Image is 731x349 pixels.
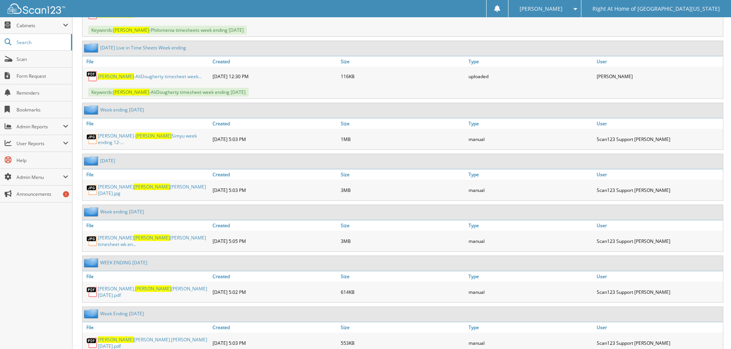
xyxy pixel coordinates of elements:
[467,131,595,147] div: manual
[339,56,467,67] a: Size
[211,182,339,198] div: [DATE] 5:03 PM
[595,182,723,198] div: Scan123 Support [PERSON_NAME]
[135,285,171,292] span: [PERSON_NAME]
[98,184,209,197] a: [PERSON_NAME][PERSON_NAME][PERSON_NAME] [DATE].jpg
[84,156,100,165] img: folder2.png
[100,208,144,215] a: Week ending [DATE]
[211,131,339,147] div: [DATE] 5:03 PM
[592,7,720,11] span: Right At Home of [GEOGRAPHIC_DATA][US_STATE]
[339,283,467,300] div: 614KB
[84,105,100,115] img: folder2.png
[211,220,339,231] a: Created
[17,191,68,197] span: Announcements
[86,184,98,196] img: JPG.png
[467,56,595,67] a: Type
[8,3,65,14] img: scan123-logo-white.svg
[83,169,211,180] a: File
[86,337,98,349] img: PDF.png
[17,123,63,130] span: Admin Reports
[595,283,723,300] div: Scan123 Support [PERSON_NAME]
[83,220,211,231] a: File
[83,56,211,67] a: File
[83,118,211,129] a: File
[86,286,98,298] img: PDF.png
[84,43,100,52] img: folder2.png
[339,118,467,129] a: Size
[17,56,68,62] span: Scan
[113,27,149,33] span: [PERSON_NAME]
[339,182,467,198] div: 3MB
[100,259,147,266] a: WEEK ENDING [DATE]
[17,174,63,180] span: Admin Menu
[339,322,467,333] a: Size
[17,73,68,79] span: Form Request
[17,157,68,164] span: Help
[86,235,98,247] img: JPG.png
[100,157,115,164] a: [DATE]
[467,169,595,180] a: Type
[339,69,467,84] div: 116KB
[17,90,68,96] span: Reminders
[17,22,63,29] span: Cabinets
[100,107,144,113] a: Week ending [DATE]
[84,309,100,318] img: folder2.png
[595,56,723,67] a: User
[84,207,100,216] img: folder2.png
[98,73,202,80] a: [PERSON_NAME]-AliDougherty timesheet week...
[211,69,339,84] div: [DATE] 12:30 PM
[211,56,339,67] a: Created
[211,169,339,180] a: Created
[339,271,467,282] a: Size
[134,184,170,190] span: [PERSON_NAME]
[467,271,595,282] a: Type
[100,44,186,51] a: [DATE] Live in Time Sheets Week ending
[595,169,723,180] a: User
[98,133,209,146] a: [PERSON_NAME]-[PERSON_NAME]Simyu week ending 12-...
[86,70,98,82] img: PDF.png
[113,89,149,95] span: [PERSON_NAME]
[595,271,723,282] a: User
[88,26,247,34] span: Keywords: -Philomenia timesheets week ending [DATE]
[595,233,723,249] div: Scan123 Support [PERSON_NAME]
[595,118,723,129] a: User
[339,220,467,231] a: Size
[595,322,723,333] a: User
[595,220,723,231] a: User
[339,233,467,249] div: 3MB
[17,39,67,46] span: Search
[98,73,134,80] span: [PERSON_NAME]
[17,140,63,147] span: User Reports
[339,131,467,147] div: 1MB
[520,7,563,11] span: [PERSON_NAME]
[134,234,170,241] span: [PERSON_NAME]
[135,133,172,139] span: [PERSON_NAME]
[83,322,211,333] a: File
[467,220,595,231] a: Type
[467,322,595,333] a: Type
[467,233,595,249] div: manual
[98,285,209,298] a: [PERSON_NAME].[PERSON_NAME][PERSON_NAME] [DATE].pdf
[211,233,339,249] div: [DATE] 5:05 PM
[211,118,339,129] a: Created
[100,310,144,317] a: Week Ending [DATE]
[693,312,731,349] iframe: Chat Widget
[17,107,68,113] span: Bookmarks
[211,283,339,300] div: [DATE] 5:02 PM
[595,131,723,147] div: Scan123 Support [PERSON_NAME]
[467,118,595,129] a: Type
[467,69,595,84] div: uploaded
[98,234,209,247] a: [PERSON_NAME][PERSON_NAME][PERSON_NAME] timesheet wk en...
[211,322,339,333] a: Created
[595,69,723,84] div: [PERSON_NAME]
[83,271,211,282] a: File
[339,169,467,180] a: Size
[84,258,100,267] img: folder2.png
[63,191,69,197] div: 1
[88,88,249,97] span: Keywords: -AliDougherty timesheet week ending [DATE]
[86,133,98,145] img: JPG.png
[467,283,595,300] div: manual
[467,182,595,198] div: manual
[98,336,134,343] span: [PERSON_NAME]
[211,271,339,282] a: Created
